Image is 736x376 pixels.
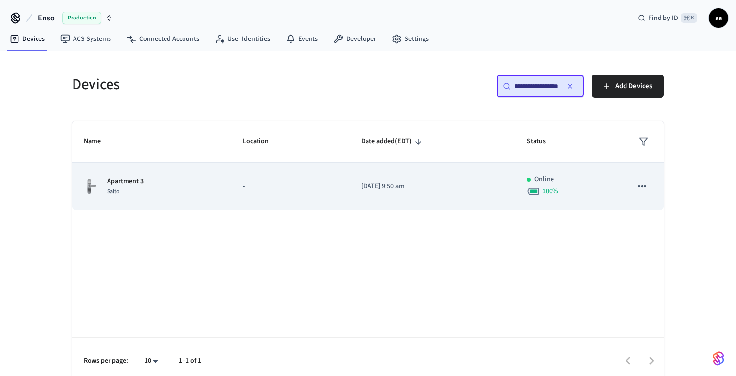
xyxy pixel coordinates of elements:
p: [DATE] 9:50 am [361,181,503,191]
p: - [243,181,338,191]
h5: Devices [72,75,362,94]
a: ACS Systems [53,30,119,48]
a: Devices [2,30,53,48]
span: Location [243,134,281,149]
a: Connected Accounts [119,30,207,48]
table: sticky table [72,121,664,210]
a: Developer [326,30,384,48]
span: ⌘ K [681,13,697,23]
a: Settings [384,30,437,48]
span: Enso [38,12,55,24]
div: Find by ID⌘ K [630,9,705,27]
button: Add Devices [592,75,664,98]
span: Find by ID [648,13,678,23]
a: User Identities [207,30,278,48]
span: Status [527,134,558,149]
p: Apartment 3 [107,176,144,187]
span: Salto [107,188,120,196]
p: Rows per page: [84,356,128,366]
p: 1–1 of 1 [179,356,201,366]
span: aa [710,9,727,27]
img: SeamLogoGradient.69752ec5.svg [713,351,724,366]
img: salto_escutcheon_pin [84,178,99,195]
p: Online [534,174,554,185]
button: aa [709,8,728,28]
span: Production [62,12,101,24]
div: 10 [140,354,163,368]
span: 100 % [542,187,558,196]
a: Events [278,30,326,48]
span: Date added(EDT) [361,134,424,149]
span: Add Devices [615,80,652,93]
span: Name [84,134,113,149]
